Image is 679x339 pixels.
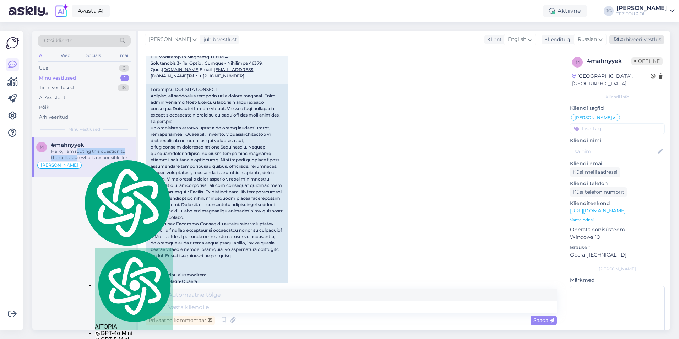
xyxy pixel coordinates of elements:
[570,217,665,223] p: Vaata edasi ...
[119,65,129,72] div: 0
[39,94,65,101] div: AI Assistent
[39,84,74,91] div: Tiimi vestlused
[484,36,502,43] div: Klient
[51,142,84,148] span: #mahnyyek
[570,244,665,251] p: Brauser
[587,57,631,65] div: # mahnyyek
[162,67,200,72] a: [DOMAIN_NAME]
[149,36,191,43] span: [PERSON_NAME]
[85,51,102,60] div: Socials
[570,226,665,233] p: Operatsioonisüsteem
[201,36,237,43] div: juhib vestlust
[118,84,129,91] div: 18
[570,123,665,134] input: Lisa tag
[609,35,664,44] div: Arhiveeri vestlus
[95,330,173,337] div: GPT-4o Mini
[72,5,110,17] a: Avasta AI
[576,59,580,65] span: m
[570,187,627,197] div: Küsi telefoninumbrit
[59,51,72,60] div: Web
[68,126,100,133] span: Minu vestlused
[81,158,173,248] img: logo.svg
[604,6,614,16] div: JG
[146,316,215,325] div: Privaatne kommentaar
[41,163,78,167] span: [PERSON_NAME]
[570,147,657,155] input: Lisa nimi
[533,317,554,323] span: Saada
[40,144,44,150] span: m
[95,248,173,324] img: logo.svg
[631,57,663,65] span: Offline
[572,72,651,87] div: [GEOGRAPHIC_DATA], [GEOGRAPHIC_DATA]
[54,4,69,18] img: explore-ai
[570,266,665,272] div: [PERSON_NAME]
[95,248,173,330] div: AITOPIA
[542,36,572,43] div: Klienditugi
[570,233,665,241] p: Windows 10
[39,65,48,72] div: Uus
[570,200,665,207] p: Klienditeekond
[570,167,620,177] div: Küsi meiliaadressi
[570,137,665,144] p: Kliendi nimi
[44,37,72,44] span: Otsi kliente
[39,75,76,82] div: Minu vestlused
[543,5,587,17] div: Aktiivne
[120,75,129,82] div: 1
[616,5,667,11] div: [PERSON_NAME]
[51,148,132,161] div: Hello, I am routing this question to the colleague who is responsible for this topic. The reply m...
[38,51,46,60] div: All
[616,11,667,17] div: TEZ TOUR OÜ
[570,94,665,100] div: Kliendi info
[6,36,19,50] img: Askly Logo
[39,114,68,121] div: Arhiveeritud
[575,115,612,120] span: [PERSON_NAME]
[39,104,49,111] div: Kõik
[570,276,665,284] p: Märkmed
[578,36,597,43] span: Russian
[570,180,665,187] p: Kliendi telefon
[616,5,675,17] a: [PERSON_NAME]TEZ TOUR OÜ
[95,331,101,337] img: gpt-black.svg
[570,251,665,259] p: Opera [TECHNICAL_ID]
[570,104,665,112] p: Kliendi tag'id
[116,51,131,60] div: Email
[570,160,665,167] p: Kliendi email
[508,36,526,43] span: English
[570,208,626,214] a: [URL][DOMAIN_NAME]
